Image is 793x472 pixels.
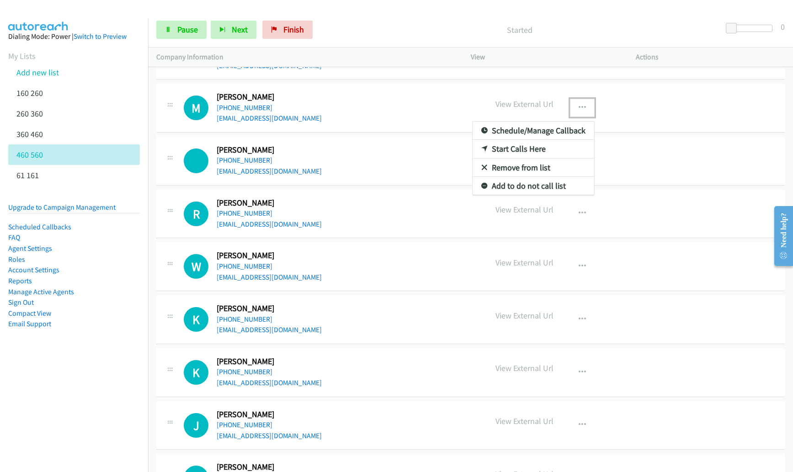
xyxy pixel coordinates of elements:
[16,149,43,160] a: 460 560
[184,360,208,385] div: The call is yet to be attempted
[184,413,208,438] h1: J
[8,319,51,328] a: Email Support
[184,202,208,226] div: The call is yet to be attempted
[8,223,71,231] a: Scheduled Callbacks
[8,287,74,296] a: Manage Active Agents
[16,108,43,119] a: 260 360
[8,265,59,274] a: Account Settings
[8,309,51,318] a: Compact View
[184,148,208,173] div: The call is yet to be attempted
[8,31,140,42] div: Dialing Mode: Power |
[74,32,127,41] a: Switch to Preview
[8,51,36,61] a: My Lists
[184,307,208,332] h1: K
[8,233,20,242] a: FAQ
[184,307,208,332] div: The call is yet to be attempted
[184,413,208,438] div: The call is yet to be attempted
[184,360,208,385] h1: K
[767,200,793,272] iframe: Resource Center
[8,276,32,285] a: Reports
[473,177,594,195] a: Add to do not call list
[8,203,116,212] a: Upgrade to Campaign Management
[8,255,25,264] a: Roles
[473,159,594,177] a: Remove from list
[16,170,39,180] a: 61 161
[16,67,59,78] a: Add new list
[184,254,208,279] h1: W
[473,140,594,158] a: Start Calls Here
[16,129,43,139] a: 360 460
[184,254,208,279] div: The call is yet to be attempted
[8,244,52,253] a: Agent Settings
[16,88,43,98] a: 160 260
[8,298,34,307] a: Sign Out
[184,202,208,226] h1: R
[473,122,594,140] a: Schedule/Manage Callback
